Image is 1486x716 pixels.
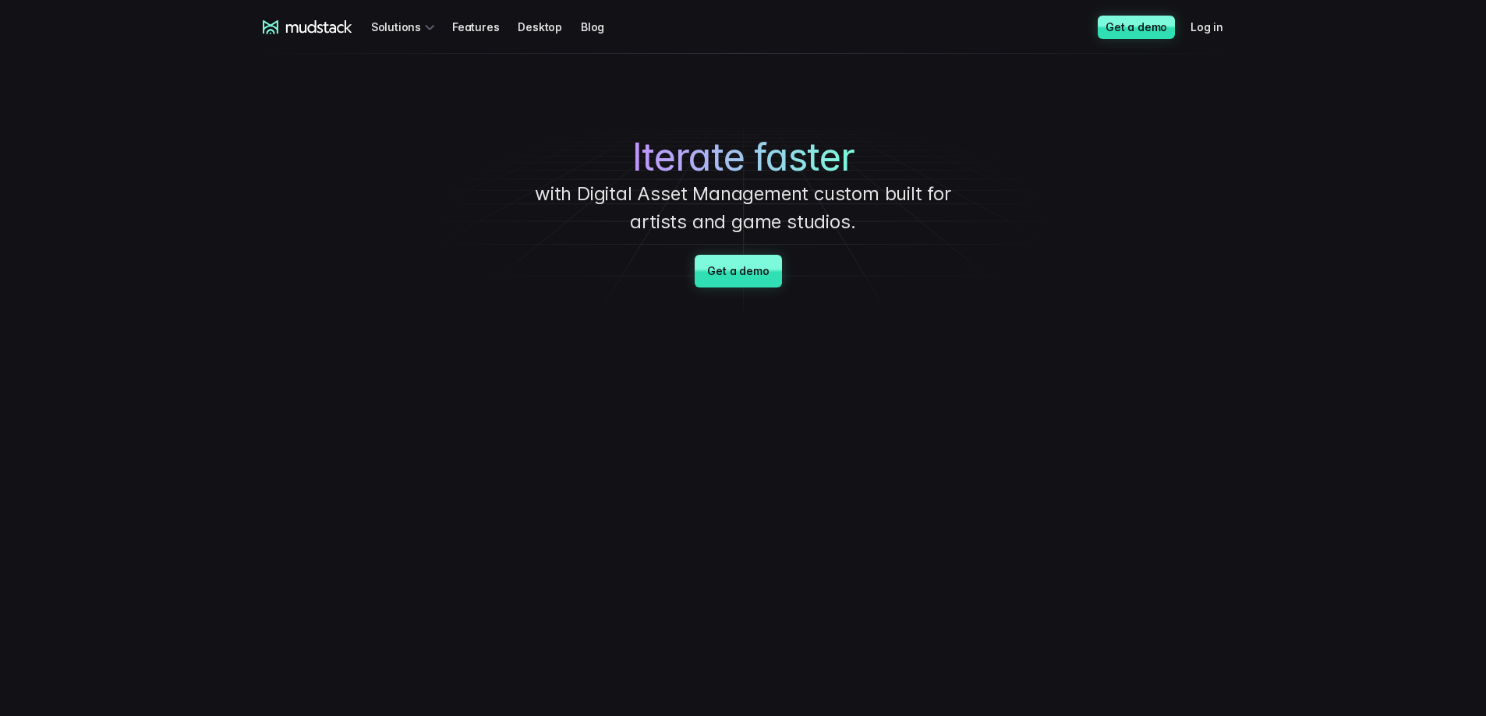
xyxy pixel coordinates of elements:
a: Features [452,12,518,41]
a: Get a demo [695,255,781,287]
a: Desktop [518,12,581,41]
a: Log in [1191,12,1242,41]
a: Blog [581,12,623,41]
span: Iterate faster [632,135,854,180]
div: Solutions [371,12,440,41]
p: with Digital Asset Management custom built for artists and game studios. [509,180,977,236]
a: mudstack logo [263,20,352,34]
a: Get a demo [1098,16,1175,39]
